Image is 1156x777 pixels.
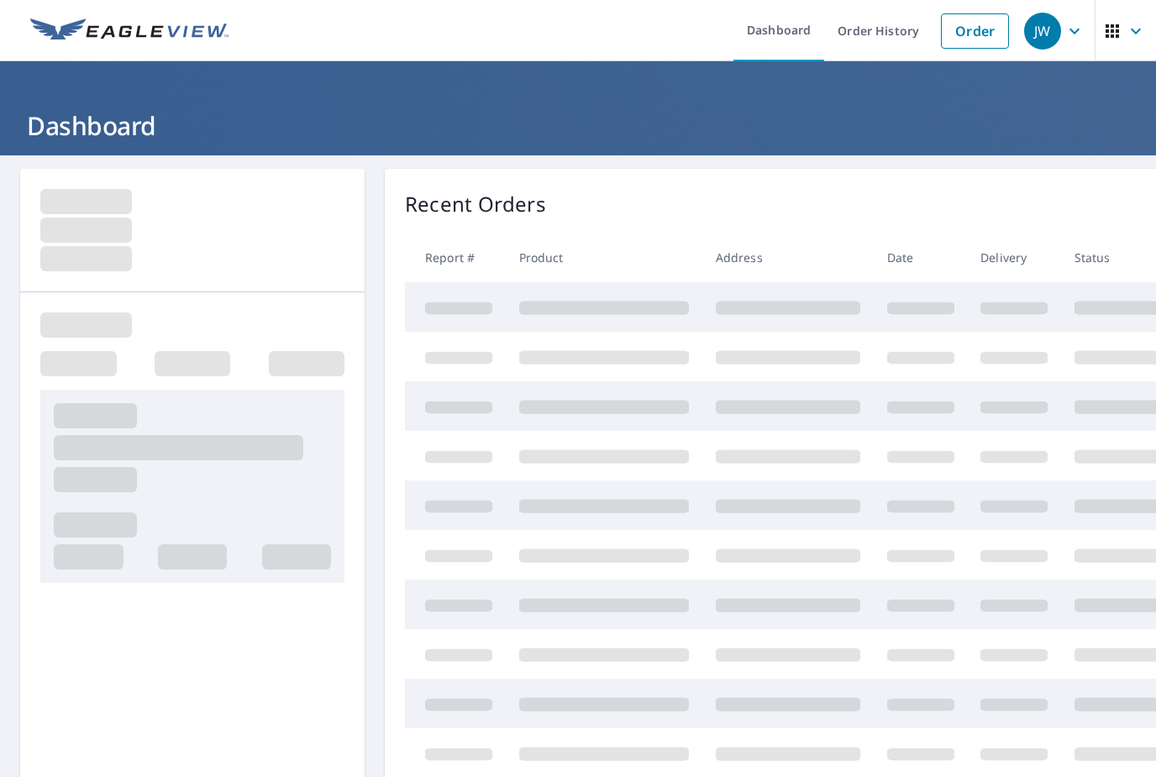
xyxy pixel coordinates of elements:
[874,233,968,282] th: Date
[30,18,229,44] img: EV Logo
[702,233,874,282] th: Address
[506,233,702,282] th: Product
[405,233,506,282] th: Report #
[941,13,1009,49] a: Order
[967,233,1061,282] th: Delivery
[1024,13,1061,50] div: JW
[20,108,1136,143] h1: Dashboard
[405,189,546,219] p: Recent Orders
